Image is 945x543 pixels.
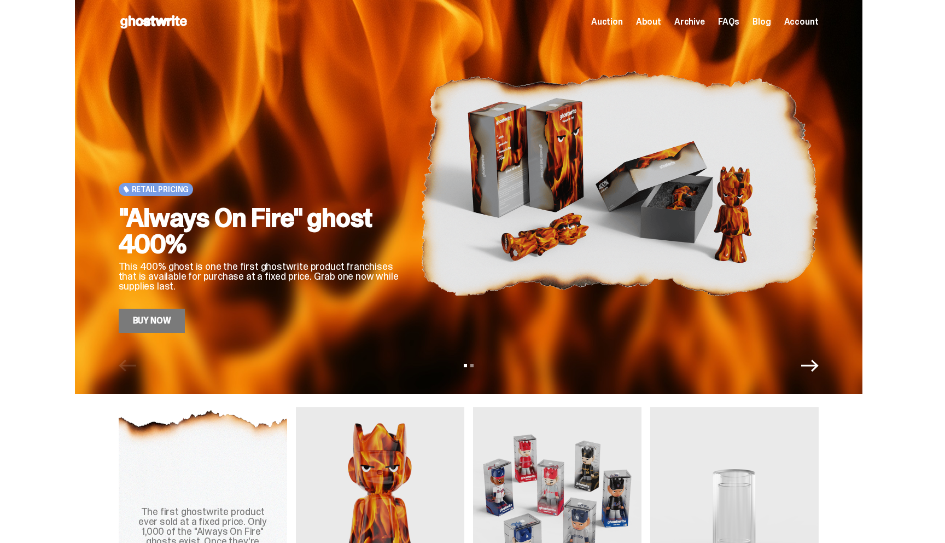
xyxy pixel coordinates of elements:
[801,357,819,374] button: Next
[421,34,819,333] img: "Always On Fire" ghost 400%
[464,364,467,367] button: View slide 1
[119,205,403,257] h2: "Always On Fire" ghost 400%
[119,262,403,291] p: This 400% ghost is one the first ghostwrite product franchises that is available for purchase at ...
[752,18,771,26] a: Blog
[636,18,661,26] a: About
[718,18,739,26] a: FAQs
[591,18,623,26] a: Auction
[674,18,705,26] a: Archive
[119,309,185,333] a: Buy Now
[784,18,819,26] a: Account
[470,364,474,367] button: View slide 2
[132,185,189,194] span: Retail Pricing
